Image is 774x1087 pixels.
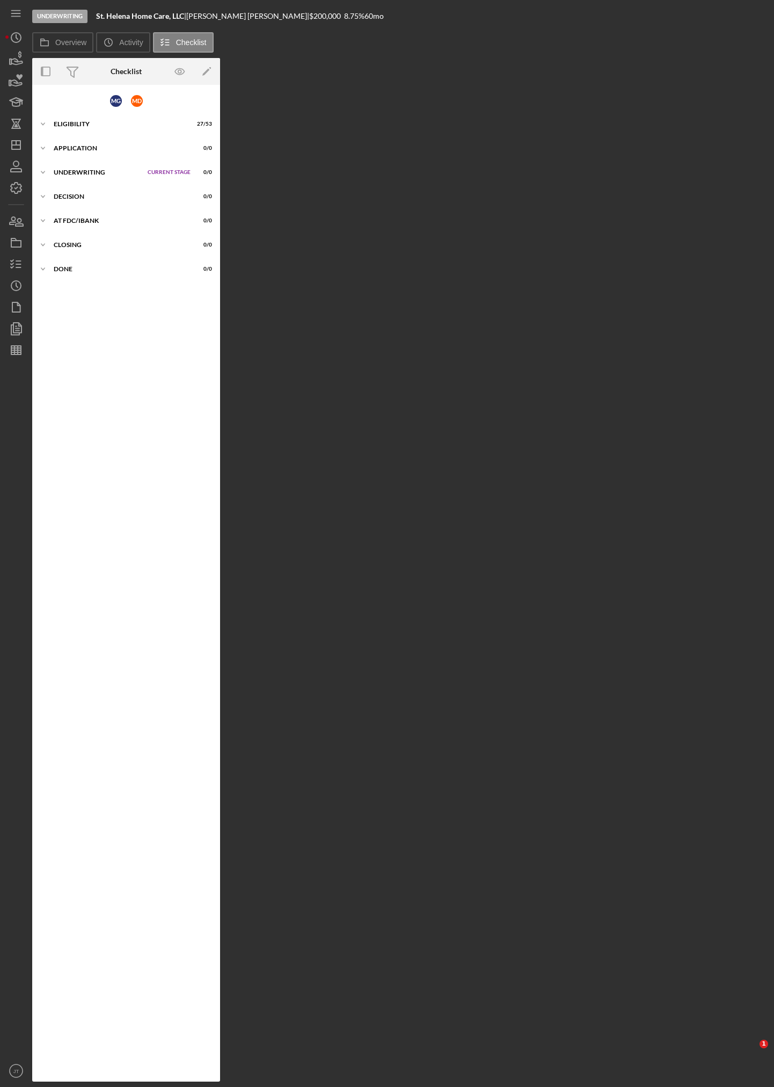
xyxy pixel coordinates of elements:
[760,1040,768,1048] span: 1
[119,38,143,47] label: Activity
[96,32,150,53] button: Activity
[110,95,122,107] div: M G
[96,12,186,20] div: |
[96,11,184,20] b: St. Helena Home Care, LLC
[32,32,93,53] button: Overview
[153,32,214,53] button: Checklist
[54,145,185,151] div: Application
[193,193,212,200] div: 0 / 0
[364,12,384,20] div: 60 mo
[131,95,143,107] div: M D
[148,169,191,176] span: Current Stage
[13,1068,19,1074] text: JT
[5,1060,27,1082] button: JT
[32,10,87,23] div: Underwriting
[738,1040,763,1066] iframe: Intercom live chat
[193,266,212,272] div: 0 / 0
[344,12,364,20] div: 8.75 %
[54,169,142,176] div: Underwriting
[54,218,185,224] div: At FDC/iBank
[54,193,185,200] div: Decision
[193,218,212,224] div: 0 / 0
[193,145,212,151] div: 0 / 0
[309,11,341,20] span: $200,000
[55,38,86,47] label: Overview
[111,67,142,76] div: Checklist
[193,121,212,127] div: 27 / 53
[193,169,212,176] div: 0 / 0
[193,242,212,248] div: 0 / 0
[176,38,207,47] label: Checklist
[54,242,185,248] div: Closing
[54,121,185,127] div: Eligibility
[186,12,309,20] div: [PERSON_NAME] [PERSON_NAME] |
[54,266,185,272] div: Done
